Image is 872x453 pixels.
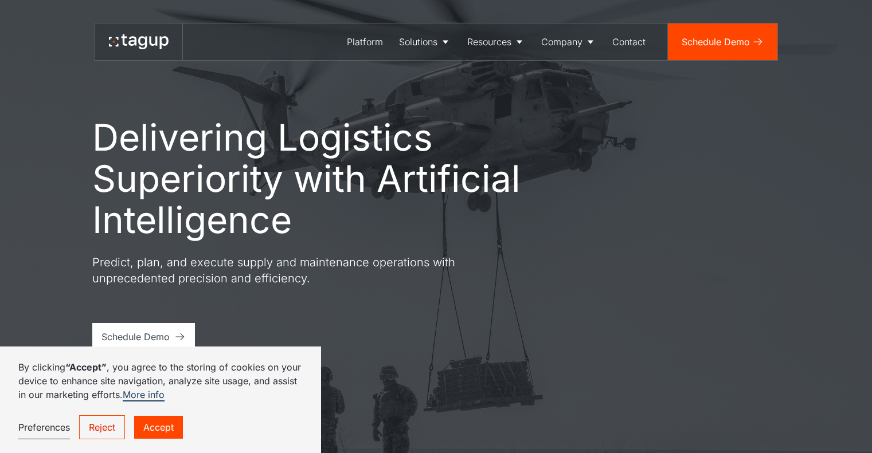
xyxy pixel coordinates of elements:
[134,416,183,439] a: Accept
[92,117,574,241] h1: Delivering Logistics Superiority with Artificial Intelligence
[391,23,459,60] a: Solutions
[92,323,195,350] a: Schedule Demo
[533,23,604,60] a: Company
[65,361,107,373] strong: “Accept”
[682,35,750,49] div: Schedule Demo
[467,35,511,49] div: Resources
[399,35,437,49] div: Solutions
[18,416,70,439] a: Preferences
[18,360,303,401] p: By clicking , you agree to the storing of cookies on your device to enhance site navigation, anal...
[612,35,646,49] div: Contact
[459,23,533,60] a: Resources
[541,35,582,49] div: Company
[339,23,391,60] a: Platform
[668,23,777,60] a: Schedule Demo
[101,330,170,344] div: Schedule Demo
[347,35,383,49] div: Platform
[604,23,654,60] a: Contact
[123,389,165,401] a: More info
[92,254,505,286] p: Predict, plan, and execute supply and maintenance operations with unprecedented precision and eff...
[79,415,125,439] a: Reject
